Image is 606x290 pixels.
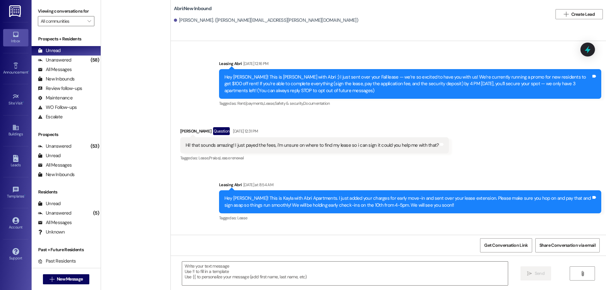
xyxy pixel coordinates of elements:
[32,189,101,195] div: Residents
[180,153,449,163] div: Tagged as:
[32,246,101,253] div: Past + Future Residents
[24,193,25,198] span: •
[89,55,101,65] div: (58)
[38,47,61,54] div: Unread
[28,69,29,74] span: •
[564,12,568,17] i: 
[38,210,71,216] div: Unanswered
[220,155,244,161] span: Lease renewal
[231,128,258,134] div: [DATE] 12:31 PM
[219,181,601,190] div: Leasing Abri
[527,271,532,276] i: 
[242,181,273,188] div: [DATE] at 8:54 AM
[219,60,601,69] div: Leasing Abri
[224,74,591,94] div: Hey [PERSON_NAME]! This is [PERSON_NAME] with Abri :) I just sent over your Fall lease — we’re so...
[87,19,91,24] i: 
[38,200,61,207] div: Unread
[92,208,101,218] div: (5)
[237,101,264,106] span: Rent/payments ,
[3,29,28,46] a: Inbox
[484,242,528,249] span: Get Conversation Link
[38,57,71,63] div: Unanswered
[520,266,551,281] button: Send
[38,152,61,159] div: Unread
[38,162,72,169] div: All Messages
[32,131,101,138] div: Prospects
[580,271,585,276] i: 
[38,143,71,150] div: Unanswered
[38,76,74,82] div: New Inbounds
[219,99,601,108] div: Tagged as:
[539,242,596,249] span: Share Conversation via email
[213,127,230,135] div: Question
[38,95,73,101] div: Maintenance
[38,258,76,264] div: Past Residents
[9,5,22,17] img: ResiDesk Logo
[555,9,603,19] button: Create Lead
[3,91,28,108] a: Site Visit •
[38,114,62,120] div: Escalate
[3,122,28,139] a: Buildings
[174,17,358,24] div: [PERSON_NAME]. ([PERSON_NAME][EMAIL_ADDRESS][PERSON_NAME][DOMAIN_NAME])
[174,5,211,12] b: Abri: New Inbound
[43,274,90,284] button: New Message
[180,127,449,137] div: [PERSON_NAME]
[535,270,544,277] span: Send
[38,219,72,226] div: All Messages
[264,101,275,106] span: Lease ,
[32,36,101,42] div: Prospects + Residents
[219,213,601,222] div: Tagged as:
[535,238,600,252] button: Share Conversation via email
[186,142,439,149] div: Hi! that sounds amazing! I just payed the fees, i’m unsure on where to find my lease so i can sig...
[38,229,65,235] div: Unknown
[41,16,84,26] input: All communities
[3,153,28,170] a: Leads
[38,66,72,73] div: All Messages
[89,141,101,151] div: (53)
[237,215,247,221] span: Lease
[3,215,28,232] a: Account
[480,238,532,252] button: Get Conversation Link
[303,101,330,106] span: Documentation
[57,276,83,282] span: New Message
[3,246,28,263] a: Support
[199,155,209,161] span: Lease ,
[571,11,595,18] span: Create Lead
[275,101,303,106] span: Safety & security ,
[38,6,94,16] label: Viewing conversations for
[23,100,24,104] span: •
[242,60,268,67] div: [DATE] 12:16 PM
[50,277,54,282] i: 
[38,85,82,92] div: Review follow-ups
[209,155,220,161] span: Praise ,
[3,184,28,201] a: Templates •
[38,104,77,111] div: WO Follow-ups
[38,171,74,178] div: New Inbounds
[224,195,591,209] div: Hey [PERSON_NAME]! This is Kayla with Abri Apartments. I just added your charges for early move-i...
